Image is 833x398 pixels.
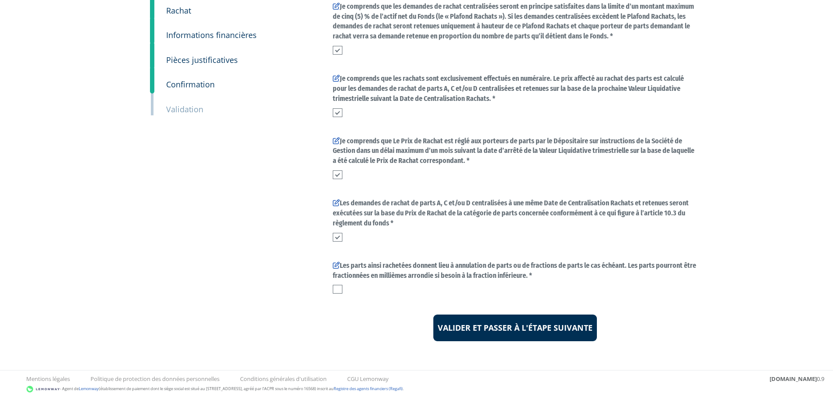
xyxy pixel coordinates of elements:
small: Informations financières [166,30,257,40]
small: Confirmation [166,79,215,90]
label: Je comprends que les demandes de rachat centralisées seront en principe satisfaites dans la limit... [333,2,698,42]
a: Lemonway [79,386,99,391]
button: Valider et passer à l'étape suivante [433,315,597,342]
a: 3 [150,17,154,44]
img: logo-lemonway.png [26,385,60,394]
a: 4 [150,66,154,93]
label: Les demandes de rachat de parts A, C et/ou D centralisées à une même Date de Centralisation Racha... [333,198,698,228]
strong: [DOMAIN_NAME] [770,375,817,383]
a: CGU Lemonway [347,375,389,383]
label: Je comprends que les rachats sont exclusivement effectués en numéraire. Le prix affecté au rachat... [333,74,698,104]
small: Pièces justificatives [166,55,238,65]
a: Registre des agents financiers (Regafi) [334,386,403,391]
a: Conditions générales d'utilisation [240,375,327,383]
a: 3 [150,42,154,69]
a: Mentions légales [26,375,70,383]
div: 0.9 [770,375,824,383]
div: - Agent de (établissement de paiement dont le siège social est situé au [STREET_ADDRESS], agréé p... [9,385,824,394]
label: Je comprends que Le Prix de Rachat est réglé aux porteurs de parts par le Dépositaire sur instruc... [333,136,698,166]
a: Politique de protection des données personnelles [91,375,220,383]
small: Rachat [166,5,191,16]
small: Validation [166,104,203,114]
label: Les parts ainsi rachetées donnent lieu à annulation de parts ou de fractions de parts le cas éché... [333,261,698,281]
